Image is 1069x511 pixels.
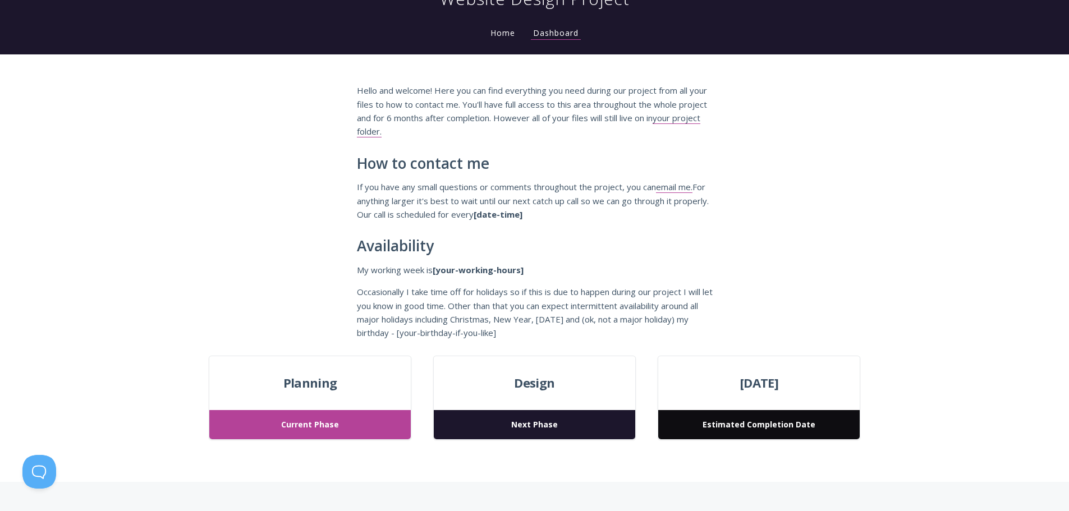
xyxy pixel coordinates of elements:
p: Hello and welcome! Here you can find everything you need during our project from all your files t... [357,84,713,139]
strong: [date-time] [474,209,522,220]
span: Design [434,373,635,393]
p: If you have any small questions or comments throughout the project, you can For anything larger i... [357,180,713,221]
p: Occasionally I take time off for holidays so if this is due to happen during our project I will l... [357,285,713,340]
p: My working week is [357,263,713,277]
span: Current Phase [209,410,410,440]
span: Estimated Completion Date [658,410,859,440]
span: [DATE] [658,373,859,393]
span: Planning [209,373,410,393]
a: Home [488,27,517,38]
a: Dashboard [531,27,581,40]
strong: [your-working-hours] [433,264,524,275]
h2: Availability [357,238,713,255]
iframe: Toggle Customer Support [22,455,56,489]
span: Next Phase [434,410,635,440]
a: email me. [656,181,692,193]
h2: How to contact me [357,155,713,172]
